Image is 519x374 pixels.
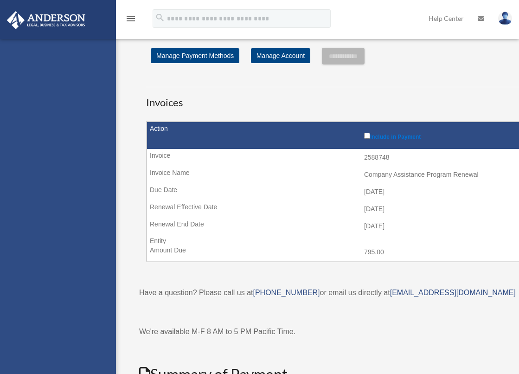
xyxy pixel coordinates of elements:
[390,289,516,297] a: [EMAIL_ADDRESS][DOMAIN_NAME]
[498,12,512,25] img: User Pic
[253,289,320,297] a: [PHONE_NUMBER]
[155,13,165,23] i: search
[251,48,310,63] a: Manage Account
[364,133,370,139] input: Include in Payment
[4,11,88,29] img: Anderson Advisors Platinum Portal
[125,13,136,24] i: menu
[125,16,136,24] a: menu
[151,48,239,63] a: Manage Payment Methods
